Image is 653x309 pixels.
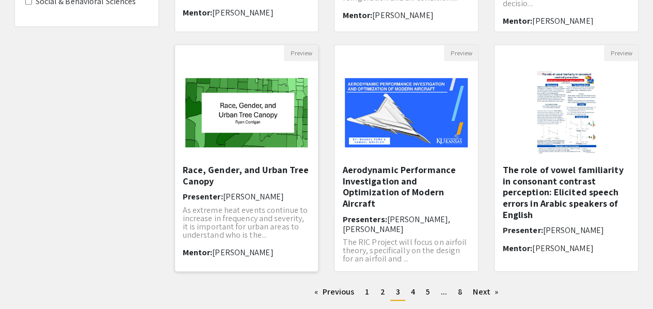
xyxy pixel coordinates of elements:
[395,286,400,297] span: 3
[183,247,213,258] span: Mentor:
[532,243,593,254] span: [PERSON_NAME]
[183,7,213,18] span: Mentor:
[342,164,470,209] h5: Aerodynamic Performance Investigation and Optimization of Modern Aircraft
[365,286,369,297] span: 1
[502,243,532,254] span: Mentor:
[502,16,532,26] span: Mentor:
[458,286,462,297] span: 8
[441,286,447,297] span: ...
[174,44,319,272] div: Open Presentation <p>Race, Gender, and Urban Tree Canopy</p>
[468,284,503,300] a: Next page
[183,164,311,187] h5: Race, Gender, and Urban Tree Canopy
[532,16,593,26] span: [PERSON_NAME]
[334,44,479,272] div: Open Presentation <p>Aerodynamic Performance Investigation and Optimization of Modern Aircraft</p>
[335,68,478,158] img: <p>Aerodynamic Performance Investigation and Optimization of Modern Aircraft</p>
[543,225,603,236] span: [PERSON_NAME]
[212,247,273,258] span: [PERSON_NAME]
[380,286,385,297] span: 2
[494,44,639,272] div: Open Presentation <p>The role of vowel familiarity in consonant contrast perception: Elicited spe...
[284,45,318,61] button: Preview
[342,214,470,234] h6: Presenters:
[175,68,318,158] img: <p>Race, Gender, and Urban Tree Canopy</p>
[502,225,630,235] h6: Presenter:
[183,206,311,239] p: As extreme heat events continue to increase in frequency and severity, it is important for urban ...
[342,237,467,264] span: The RIC Project will focus on airfoil theory, specifically on the design for an airfoil and ...
[444,45,478,61] button: Preview
[411,286,415,297] span: 4
[604,45,638,61] button: Preview
[183,192,311,202] h6: Presenter:
[527,61,607,164] img: <p>The role of vowel familiarity in consonant contrast perception: Elicited speech errors in Arab...
[342,214,450,235] span: [PERSON_NAME], [PERSON_NAME]
[502,164,630,220] h5: The role of vowel familiarity in consonant contrast perception: Elicited speech errors in Arabic ...
[8,262,44,301] iframe: Chat
[212,7,273,18] span: [PERSON_NAME]
[223,191,284,202] span: [PERSON_NAME]
[174,284,639,301] ul: Pagination
[342,10,372,21] span: Mentor:
[372,10,433,21] span: [PERSON_NAME]
[426,286,430,297] span: 5
[309,284,359,300] a: Previous page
